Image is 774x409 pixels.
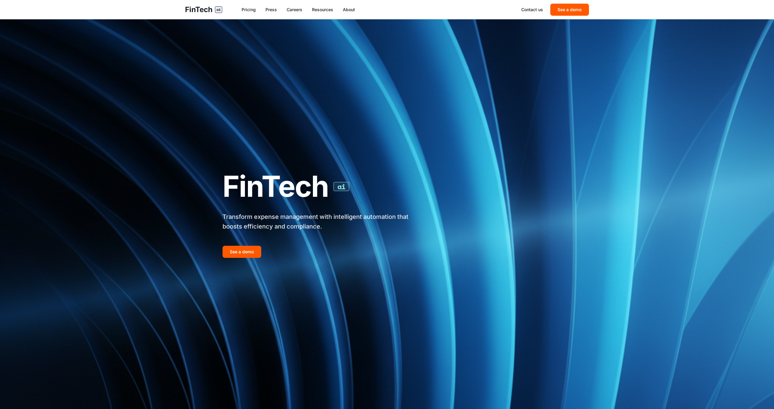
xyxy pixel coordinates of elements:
[343,7,355,13] a: About
[242,7,256,13] a: Pricing
[265,7,277,13] a: Press
[223,212,426,231] p: Transform expense management with intelligent automation that boosts efficiency and compliance.
[215,6,222,13] span: ai
[550,4,589,16] button: See a demo
[185,5,213,15] span: FinTech
[312,7,333,13] a: Resources
[287,7,302,13] a: Careers
[521,7,543,13] a: Contact us
[223,246,261,258] button: See a demo
[185,5,222,15] a: FinTechai
[333,182,349,191] span: ai
[223,170,426,203] h1: FinTech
